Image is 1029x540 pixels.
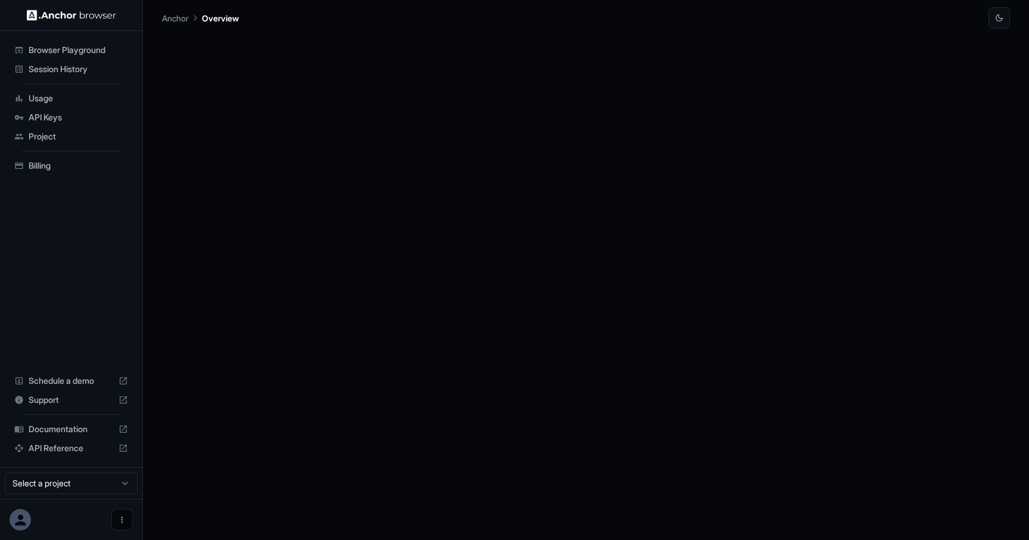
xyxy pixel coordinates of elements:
span: Usage [29,92,128,104]
div: Browser Playground [10,41,133,60]
span: Support [29,394,114,406]
div: API Reference [10,439,133,458]
span: Schedule a demo [29,375,114,387]
span: Documentation [29,423,114,435]
span: Session History [29,63,128,75]
span: Project [29,131,128,142]
nav: breadcrumb [162,11,239,24]
div: Session History [10,60,133,79]
div: API Keys [10,108,133,127]
div: Documentation [10,420,133,439]
div: Project [10,127,133,146]
button: Open menu [111,509,133,530]
div: Support [10,390,133,409]
p: Overview [202,12,239,24]
div: Billing [10,156,133,175]
span: Browser Playground [29,44,128,56]
span: API Keys [29,111,128,123]
div: Schedule a demo [10,371,133,390]
div: Usage [10,89,133,108]
span: Billing [29,160,128,172]
span: API Reference [29,442,114,454]
p: Anchor [162,12,189,24]
img: Anchor Logo [27,10,116,21]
